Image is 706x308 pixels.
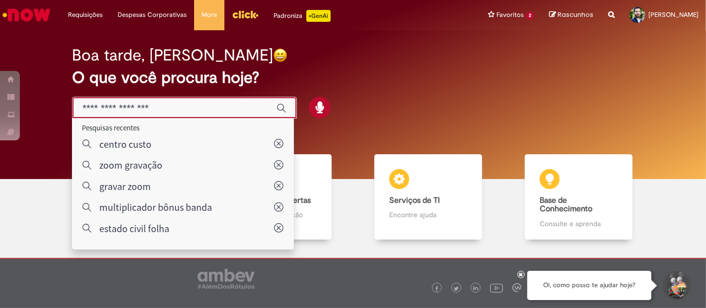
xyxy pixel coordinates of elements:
a: Base de Conhecimento Consulte e aprenda [503,154,654,240]
p: Encontre ajuda [389,210,467,220]
button: Iniciar Conversa de Suporte [661,271,691,301]
span: Requisições [68,10,103,20]
span: 2 [526,11,534,20]
img: ServiceNow [1,5,52,25]
img: happy-face.png [273,48,287,62]
img: logo_footer_facebook.png [434,286,439,291]
p: +GenAi [306,10,331,22]
b: Catálogo de Ofertas [239,195,311,205]
span: More [202,10,217,20]
span: Favoritos [496,10,524,20]
p: Consulte e aprenda [540,219,618,229]
h2: O que você procura hoje? [72,69,634,86]
span: Rascunhos [558,10,593,19]
div: Oi, como posso te ajudar hoje? [527,271,651,300]
b: Serviços de TI [389,195,440,205]
img: logo_footer_ambev_rotulo_gray.png [198,269,255,289]
a: Rascunhos [549,10,593,20]
span: Despesas Corporativas [118,10,187,20]
img: logo_footer_workplace.png [512,283,521,292]
img: logo_footer_linkedin.png [473,286,478,292]
div: Padroniza [274,10,331,22]
img: logo_footer_twitter.png [454,286,459,291]
a: Serviços de TI Encontre ajuda [353,154,503,240]
h2: Boa tarde, [PERSON_NAME] [72,47,273,64]
img: click_logo_yellow_360x200.png [232,7,259,22]
b: Base de Conhecimento [540,195,592,214]
a: Tirar dúvidas Tirar dúvidas com Lupi Assist e Gen Ai [52,154,203,240]
span: [PERSON_NAME] [648,10,699,19]
img: logo_footer_youtube.png [490,281,503,294]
